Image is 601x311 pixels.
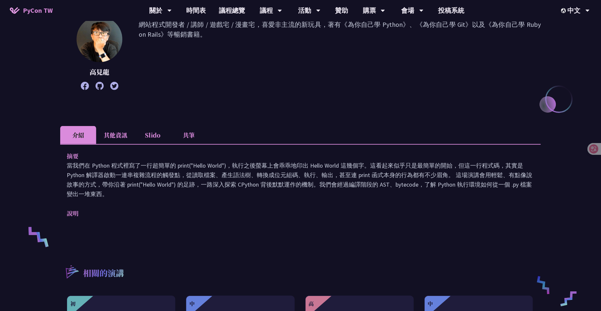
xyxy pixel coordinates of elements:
[135,126,171,144] li: Slido
[3,2,59,19] a: PyCon TW
[67,151,521,161] p: 摘要
[10,7,20,14] img: Home icon of PyCon TW 2025
[171,126,207,144] li: 共筆
[428,300,433,308] div: 中
[561,8,568,13] img: Locale Icon
[77,16,122,62] img: 高見龍
[67,209,521,218] p: 說明
[189,300,195,308] div: 中
[77,67,122,77] p: 高見龍
[309,300,314,308] div: 高
[96,126,135,144] li: 其他資訊
[60,126,96,144] li: 介紹
[56,256,88,287] img: r3.8d01567.svg
[70,300,76,308] div: 初
[139,20,541,87] p: 網站程式開發者 / 講師 / 遊戲宅 / 漫畫宅，喜愛非主流的新玩具，著有《為你自己學 Python》、《為你自己學 Git》以及《為你自己學 Ruby on Rails》等暢銷書籍。
[67,161,534,199] p: 當我們在 Python 程式裡寫了一行超簡單的 print("Hello World")，執行之後螢幕上會乖乖地印出 Hello World 這幾個字。這看起來似乎只是最簡單的開始，但這一行程式...
[23,6,53,15] span: PyCon TW
[83,267,124,280] p: 相關的演講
